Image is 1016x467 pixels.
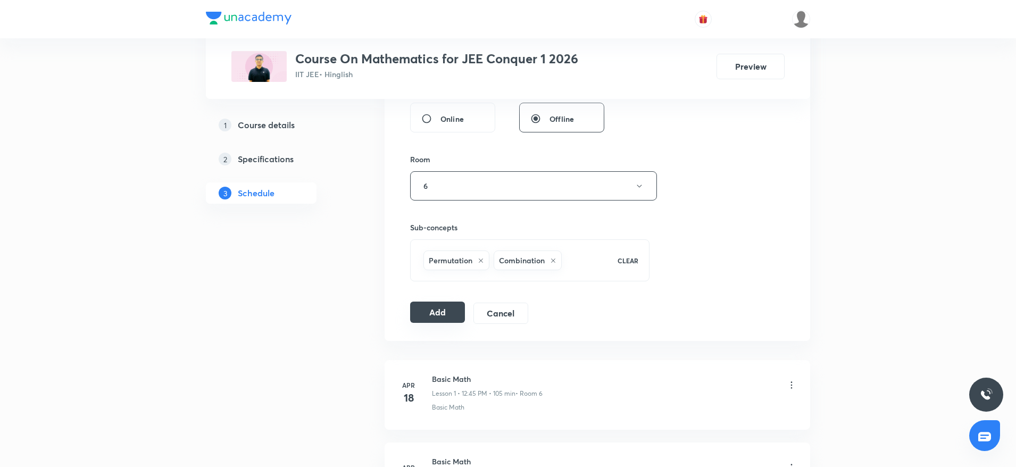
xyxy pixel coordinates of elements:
[238,153,294,165] h5: Specifications
[499,255,545,266] h6: Combination
[980,388,993,401] img: ttu
[238,119,295,131] h5: Course details
[792,10,810,28] img: Shivank
[698,14,708,24] img: avatar
[238,187,274,199] h5: Schedule
[206,12,292,27] a: Company Logo
[295,69,578,80] p: IIT JEE • Hinglish
[398,380,419,390] h6: Apr
[410,154,430,165] h6: Room
[219,153,231,165] p: 2
[440,113,464,124] span: Online
[231,51,287,82] img: 7CF4CCA6-553B-4188-8388-267CD384114A_plus.png
[432,389,515,398] p: Lesson 1 • 12:45 PM • 105 min
[432,456,544,467] h6: Basic Math
[206,148,351,170] a: 2Specifications
[398,390,419,406] h4: 18
[219,187,231,199] p: 3
[206,114,351,136] a: 1Course details
[515,389,543,398] p: • Room 6
[219,119,231,131] p: 1
[410,302,465,323] button: Add
[410,171,657,201] button: 6
[432,403,464,412] p: Basic Math
[410,222,649,233] h6: Sub-concepts
[429,255,472,266] h6: Permutation
[549,113,574,124] span: Offline
[695,11,712,28] button: avatar
[295,51,578,66] h3: Course On Mathematics for JEE Conquer 1 2026
[206,12,292,24] img: Company Logo
[473,303,528,324] button: Cancel
[432,373,543,385] h6: Basic Math
[717,54,785,79] button: Preview
[618,256,638,265] p: CLEAR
